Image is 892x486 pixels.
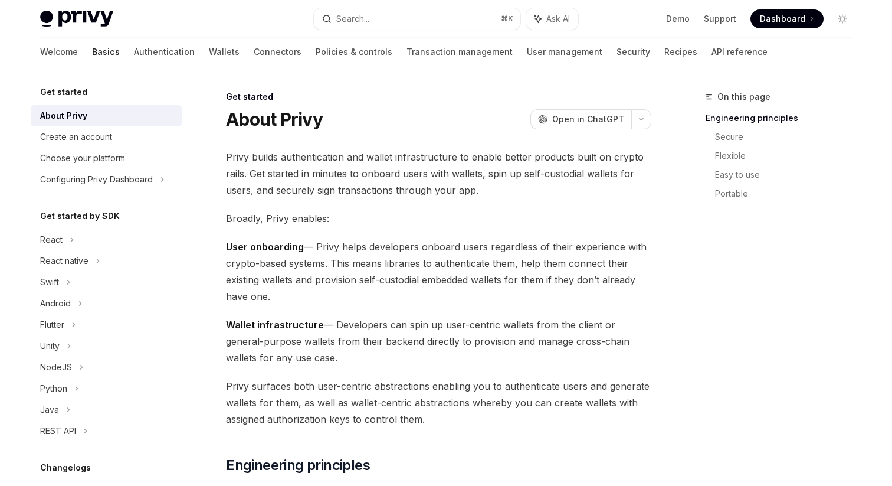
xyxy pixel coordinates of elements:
[715,165,861,184] a: Easy to use
[760,13,805,25] span: Dashboard
[717,90,770,104] span: On this page
[527,38,602,66] a: User management
[134,38,195,66] a: Authentication
[226,456,370,475] span: Engineering principles
[209,38,240,66] a: Wallets
[40,130,112,144] div: Create an account
[226,317,651,366] span: — Developers can spin up user-centric wallets from the client or general-purpose wallets from the...
[526,8,578,30] button: Ask AI
[226,378,651,428] span: Privy surfaces both user-centric abstractions enabling you to authenticate users and generate wal...
[40,296,71,311] div: Android
[546,13,570,25] span: Ask AI
[226,91,651,103] div: Get started
[833,9,852,28] button: Toggle dark mode
[715,184,861,203] a: Portable
[40,151,125,165] div: Choose your platform
[92,38,120,66] a: Basics
[254,38,301,66] a: Connectors
[40,275,59,289] div: Swift
[226,210,651,227] span: Broadly, Privy enables:
[40,85,87,99] h5: Get started
[552,113,624,125] span: Open in ChatGPT
[40,403,59,417] div: Java
[31,126,182,148] a: Create an account
[316,38,392,66] a: Policies & controls
[501,14,513,24] span: ⌘ K
[40,461,91,475] h5: Changelogs
[715,146,861,165] a: Flexible
[40,38,78,66] a: Welcome
[406,38,513,66] a: Transaction management
[704,13,736,25] a: Support
[750,9,824,28] a: Dashboard
[40,360,72,374] div: NodeJS
[40,11,113,27] img: light logo
[226,149,651,198] span: Privy builds authentication and wallet infrastructure to enable better products built on crypto r...
[31,105,182,126] a: About Privy
[226,241,304,253] strong: User onboarding
[40,318,64,332] div: Flutter
[226,319,324,331] strong: Wallet infrastructure
[711,38,768,66] a: API reference
[336,12,369,26] div: Search...
[530,109,631,129] button: Open in ChatGPT
[40,233,63,247] div: React
[40,424,76,438] div: REST API
[40,381,67,396] div: Python
[226,239,651,305] span: — Privy helps developers onboard users regardless of their experience with crypto-based systems. ...
[40,172,153,187] div: Configuring Privy Dashboard
[40,339,60,353] div: Unity
[40,254,88,268] div: React native
[706,109,861,128] a: Engineering principles
[31,148,182,169] a: Choose your platform
[666,13,690,25] a: Demo
[40,209,120,223] h5: Get started by SDK
[314,8,520,30] button: Search...⌘K
[715,128,861,146] a: Secure
[616,38,650,66] a: Security
[226,109,323,130] h1: About Privy
[664,38,697,66] a: Recipes
[40,109,87,123] div: About Privy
